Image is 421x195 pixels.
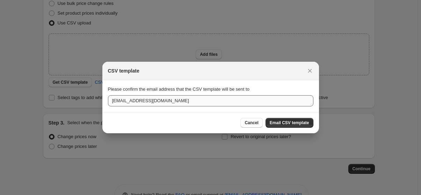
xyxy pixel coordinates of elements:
button: Close [305,66,315,76]
span: Please confirm the email address that the CSV template will be sent to [108,87,249,92]
button: Email CSV template [266,118,313,128]
span: Cancel [245,120,258,126]
h2: CSV template [108,67,139,74]
button: Cancel [240,118,262,128]
span: Email CSV template [270,120,309,126]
